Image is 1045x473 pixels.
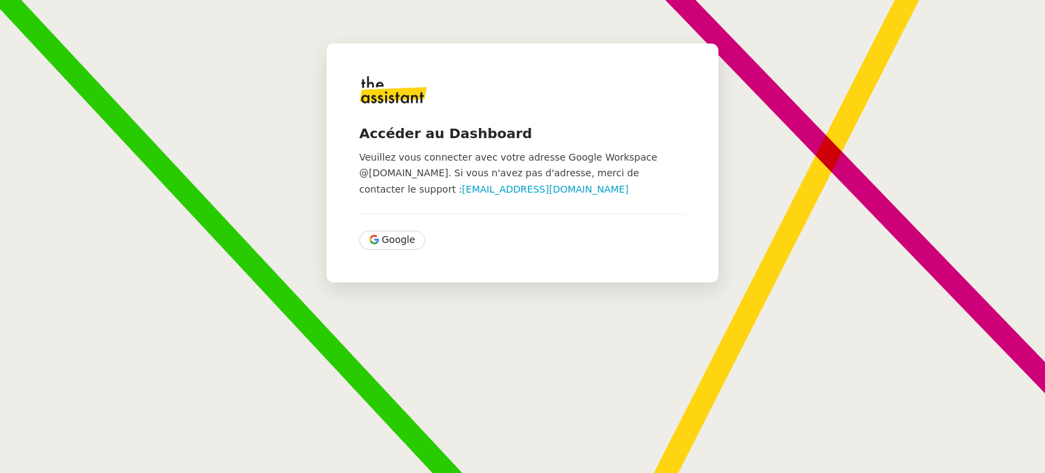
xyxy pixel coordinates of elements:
h4: Accéder au Dashboard [359,124,686,143]
span: Google [382,232,415,248]
span: Veuillez vous connecter avec votre adresse Google Workspace @[DOMAIN_NAME]. Si vous n'avez pas d'... [359,152,657,195]
a: [EMAIL_ADDRESS][DOMAIN_NAME] [462,184,629,195]
img: logo [359,76,427,103]
button: Google [359,231,425,250]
